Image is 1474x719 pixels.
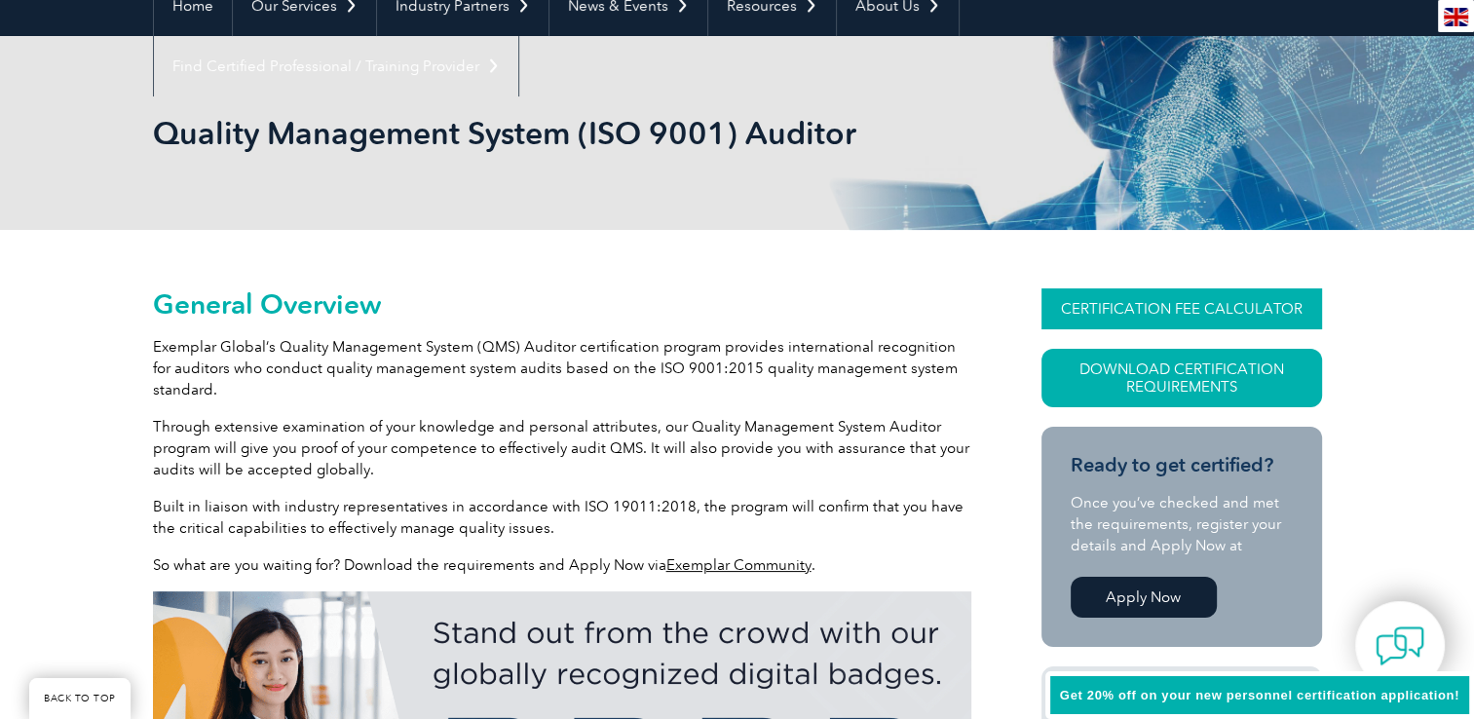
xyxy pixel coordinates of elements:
h3: Ready to get certified? [1071,453,1293,477]
span: Get 20% off on your new personnel certification application! [1060,688,1459,702]
img: en [1444,8,1468,26]
a: CERTIFICATION FEE CALCULATOR [1041,288,1322,329]
a: Exemplar Community [666,556,812,574]
img: contact-chat.png [1376,622,1424,670]
p: Built in liaison with industry representatives in accordance with ISO 19011:2018, the program wil... [153,496,971,539]
p: Once you’ve checked and met the requirements, register your details and Apply Now at [1071,492,1293,556]
p: Exemplar Global’s Quality Management System (QMS) Auditor certification program provides internat... [153,336,971,400]
a: Find Certified Professional / Training Provider [154,36,518,96]
a: Apply Now [1071,577,1217,618]
a: BACK TO TOP [29,678,131,719]
h1: Quality Management System (ISO 9001) Auditor [153,114,901,152]
p: So what are you waiting for? Download the requirements and Apply Now via . [153,554,971,576]
a: Download Certification Requirements [1041,349,1322,407]
h2: General Overview [153,288,971,320]
p: Through extensive examination of your knowledge and personal attributes, our Quality Management S... [153,416,971,480]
